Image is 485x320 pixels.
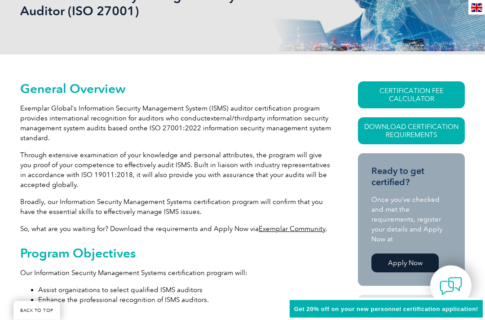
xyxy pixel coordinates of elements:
[358,118,465,145] a: Download Certification Requirements
[38,285,331,295] li: Assist organizations to select qualified ISMS auditors
[20,124,331,142] span: the ISO 27001:2022 information security management system standard.
[371,166,451,188] h3: Ready to get certified?
[20,224,331,234] p: So, what are you waiting for? Download the requirements and Apply Now via .
[13,301,60,320] a: BACK TO TOP
[440,275,462,298] img: contact-chat.png
[371,195,451,244] p: Once you’ve checked and met the requirements, register your details and Apply Now at
[20,104,331,143] p: Exemplar Global’s Information Security Management System (ISMS) auditor certification program pro...
[38,295,331,305] li: Enhance the professional recognition of ISMS auditors.
[259,225,326,233] a: Exemplar Community
[294,306,478,312] span: Get 20% off on your new personnel certification application!
[20,197,331,217] p: Broadly, our Information Security Management Systems certification program will confirm that you ...
[207,115,249,123] span: external/third
[471,4,482,12] img: en
[358,82,465,109] a: CERTIFICATION FEE CALCULATOR
[371,254,439,273] a: Apply Now
[20,151,331,190] p: Through extensive examination of your knowledge and personal attributes, the program will give yo...
[20,82,331,96] h2: General Overview
[20,268,331,278] p: Our Information Security Management Systems certification program will:
[20,246,331,261] h2: Program Objectives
